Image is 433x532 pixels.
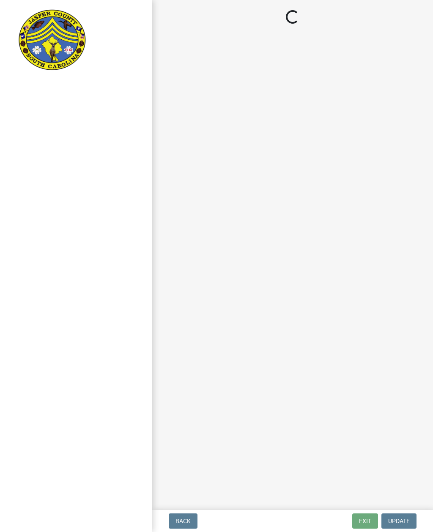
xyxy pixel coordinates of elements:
[381,513,417,529] button: Update
[169,513,197,529] button: Back
[175,518,191,524] span: Back
[388,518,410,524] span: Update
[352,513,378,529] button: Exit
[17,9,88,72] img: Jasper County, South Carolina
